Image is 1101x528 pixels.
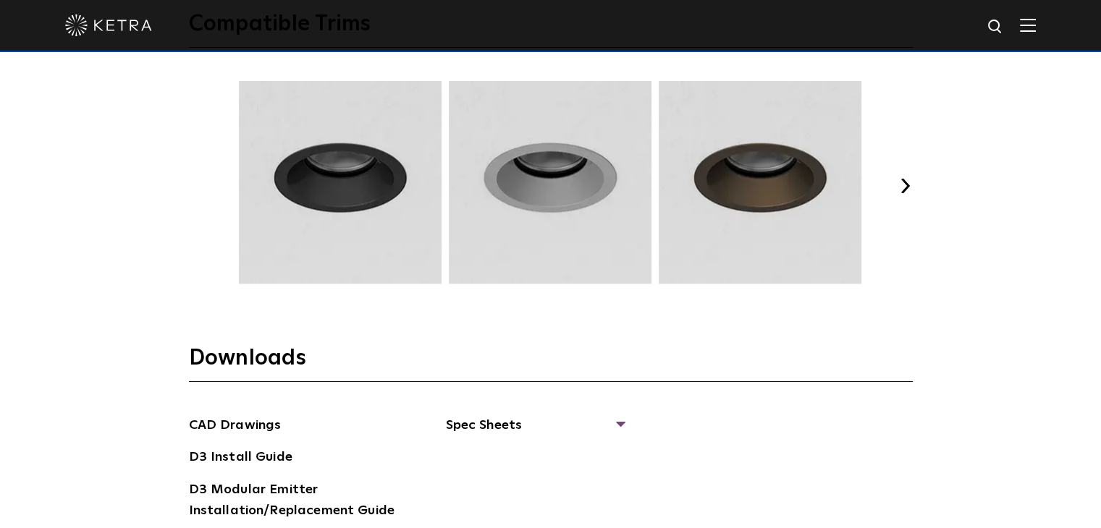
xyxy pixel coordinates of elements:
[987,18,1005,36] img: search icon
[237,81,444,284] img: TRM002.webp
[657,81,864,284] img: TRM004.webp
[189,480,406,524] a: D3 Modular Emitter Installation/Replacement Guide
[447,81,654,284] img: TRM003.webp
[898,179,913,193] button: Next
[189,344,913,382] h3: Downloads
[65,14,152,36] img: ketra-logo-2019-white
[189,447,292,470] a: D3 Install Guide
[446,415,623,447] span: Spec Sheets
[1020,18,1036,32] img: Hamburger%20Nav.svg
[189,415,282,438] a: CAD Drawings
